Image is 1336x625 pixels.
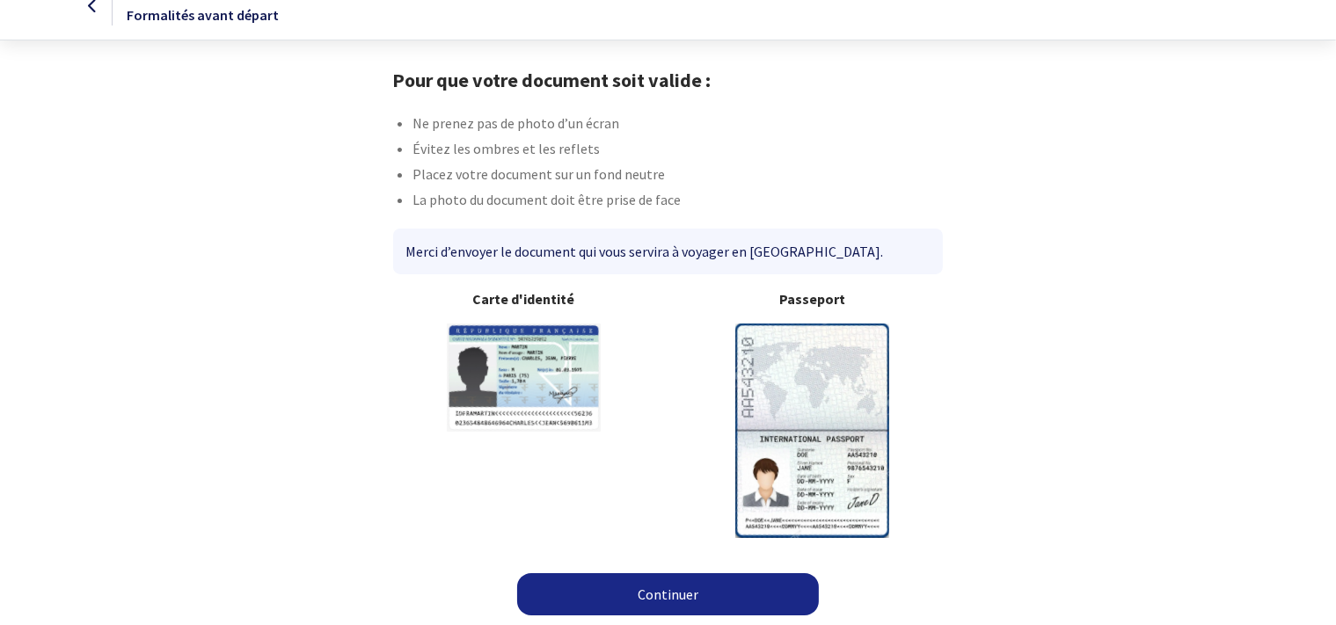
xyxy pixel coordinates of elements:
[735,323,889,537] img: illuPasseport.svg
[392,69,944,91] h1: Pour que votre document soit valide :
[412,138,944,164] li: Évitez les ombres et les reflets
[393,288,654,309] b: Carte d'identité
[412,164,944,189] li: Placez votre document sur un fond neutre
[412,113,944,138] li: Ne prenez pas de photo d’un écran
[683,288,944,309] b: Passeport
[412,189,944,214] li: La photo du document doit être prise de face
[447,323,601,432] img: illuCNI.svg
[517,573,819,615] a: Continuer
[393,229,943,274] div: Merci d’envoyer le document qui vous servira à voyager en [GEOGRAPHIC_DATA].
